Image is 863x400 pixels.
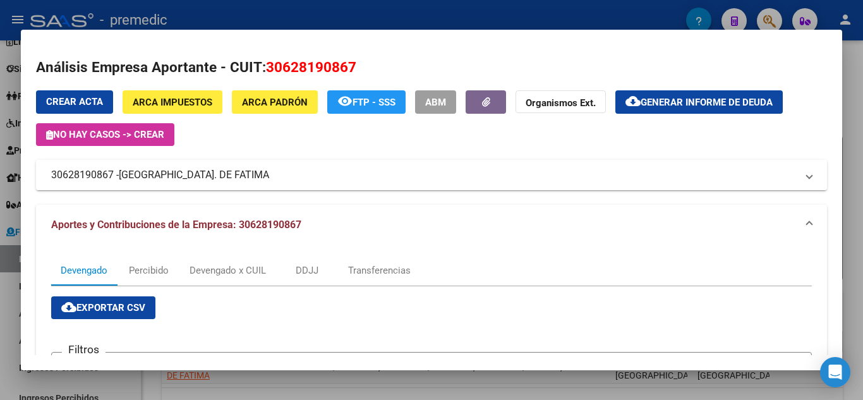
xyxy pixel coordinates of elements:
[296,264,318,277] div: DDJJ
[36,160,827,190] mat-expansion-panel-header: 30628190867 -[GEOGRAPHIC_DATA]. DE FATIMA
[516,90,606,114] button: Organismos Ext.
[46,96,103,107] span: Crear Acta
[61,264,107,277] div: Devengado
[61,300,76,315] mat-icon: cloud_download
[190,264,266,277] div: Devengado x CUIL
[51,219,301,231] span: Aportes y Contribuciones de la Empresa: 30628190867
[133,97,212,108] span: ARCA Impuestos
[51,167,797,183] mat-panel-title: 30628190867 -
[625,94,641,109] mat-icon: cloud_download
[36,205,827,245] mat-expansion-panel-header: Aportes y Contribuciones de la Empresa: 30628190867
[36,57,827,78] h2: Análisis Empresa Aportante - CUIT:
[526,97,596,109] strong: Organismos Ext.
[36,90,113,114] button: Crear Acta
[123,90,222,114] button: ARCA Impuestos
[232,90,318,114] button: ARCA Padrón
[129,264,169,277] div: Percibido
[62,342,106,356] h3: Filtros
[242,97,308,108] span: ARCA Padrón
[36,123,174,146] button: No hay casos -> Crear
[266,59,356,75] span: 30628190867
[51,296,155,319] button: Exportar CSV
[641,97,773,108] span: Generar informe de deuda
[46,129,164,140] span: No hay casos -> Crear
[327,90,406,114] button: FTP - SSS
[425,97,446,108] span: ABM
[820,357,850,387] div: Open Intercom Messenger
[353,97,395,108] span: FTP - SSS
[337,94,353,109] mat-icon: remove_red_eye
[415,90,456,114] button: ABM
[615,90,783,114] button: Generar informe de deuda
[348,264,411,277] div: Transferencias
[119,167,269,183] span: [GEOGRAPHIC_DATA]. DE FATIMA
[61,302,145,313] span: Exportar CSV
